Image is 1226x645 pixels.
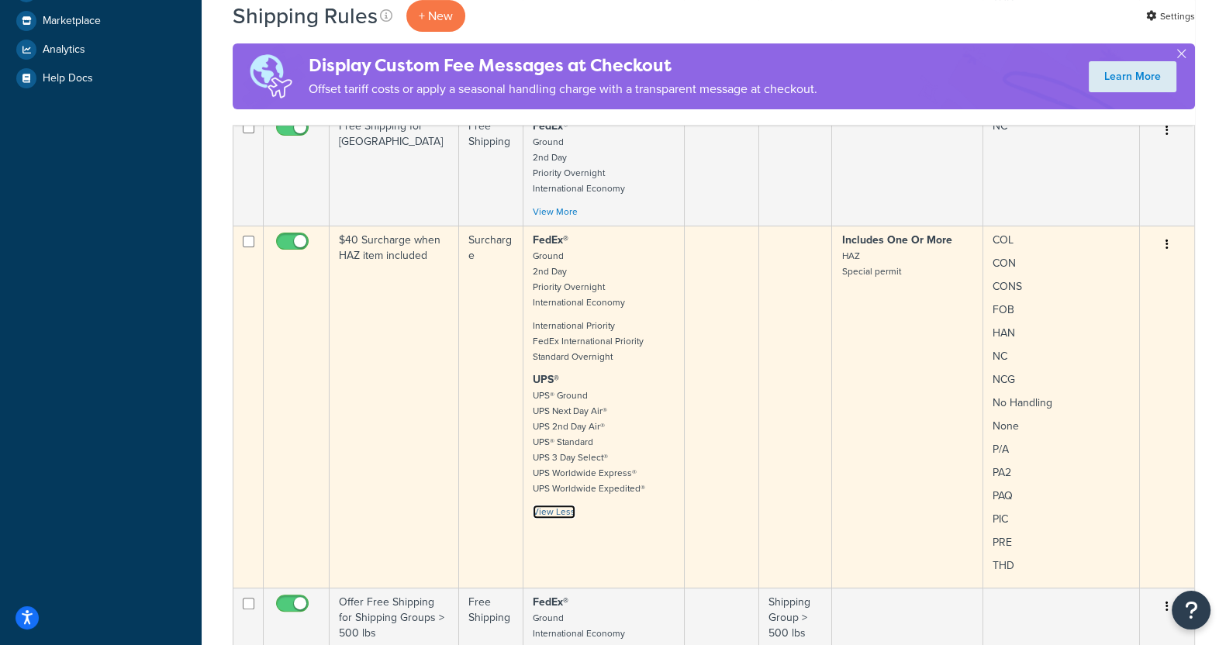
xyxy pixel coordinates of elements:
[993,349,1130,364] p: NC
[533,205,578,219] a: View More
[309,53,817,78] h4: Display Custom Fee Messages at Checkout
[993,419,1130,434] p: None
[993,372,1130,388] p: NCG
[12,64,190,92] a: Help Docs
[993,326,1130,341] p: HAN
[533,611,625,640] small: Ground International Economy
[533,135,625,195] small: Ground 2nd Day Priority Overnight International Economy
[841,232,951,248] strong: Includes One Or More
[330,226,459,588] td: $40 Surcharge when HAZ item included
[993,488,1130,504] p: PAQ
[533,371,559,388] strong: UPS®
[993,279,1130,295] p: CONS
[993,558,1130,574] p: THD
[993,256,1130,271] p: CON
[233,1,378,31] h1: Shipping Rules
[43,15,101,28] span: Marketplace
[533,505,575,519] a: View Less
[459,226,523,588] td: Surcharge
[533,249,625,309] small: Ground 2nd Day Priority Overnight International Economy
[993,465,1130,481] p: PA2
[993,512,1130,527] p: PIC
[533,319,644,364] small: International Priority FedEx International Priority Standard Overnight
[43,43,85,57] span: Analytics
[12,36,190,64] a: Analytics
[1089,61,1176,92] a: Learn More
[983,112,1140,226] td: NC
[533,118,568,134] strong: FedEx®
[330,112,459,226] td: Free Shipping for [GEOGRAPHIC_DATA]
[993,442,1130,457] p: P/A
[533,594,568,610] strong: FedEx®
[309,78,817,100] p: Offset tariff costs or apply a seasonal handling charge with a transparent message at checkout.
[993,395,1130,411] p: No Handling
[841,249,900,278] small: HAZ Special permit
[533,388,645,495] small: UPS® Ground UPS Next Day Air® UPS 2nd Day Air® UPS® Standard UPS 3 Day Select® UPS Worldwide Expr...
[1172,591,1210,629] button: Open Resource Center
[993,302,1130,318] p: FOB
[459,112,523,226] td: Free Shipping
[12,7,190,35] a: Marketplace
[1146,5,1195,27] a: Settings
[233,43,309,109] img: duties-banner-06bc72dcb5fe05cb3f9472aba00be2ae8eb53ab6f0d8bb03d382ba314ac3c341.png
[533,232,568,248] strong: FedEx®
[983,226,1140,588] td: COL
[43,72,93,85] span: Help Docs
[993,535,1130,550] p: PRE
